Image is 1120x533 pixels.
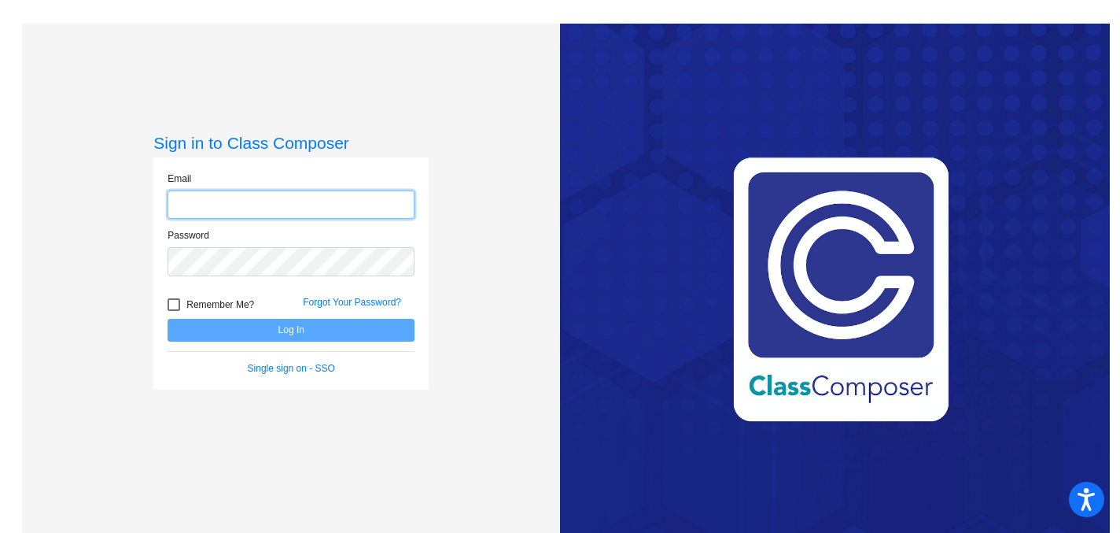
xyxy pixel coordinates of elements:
[168,319,414,342] button: Log In
[186,295,254,314] span: Remember Me?
[168,172,191,186] label: Email
[303,297,401,308] a: Forgot Your Password?
[153,133,429,153] h3: Sign in to Class Composer
[168,228,209,242] label: Password
[248,363,335,374] a: Single sign on - SSO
